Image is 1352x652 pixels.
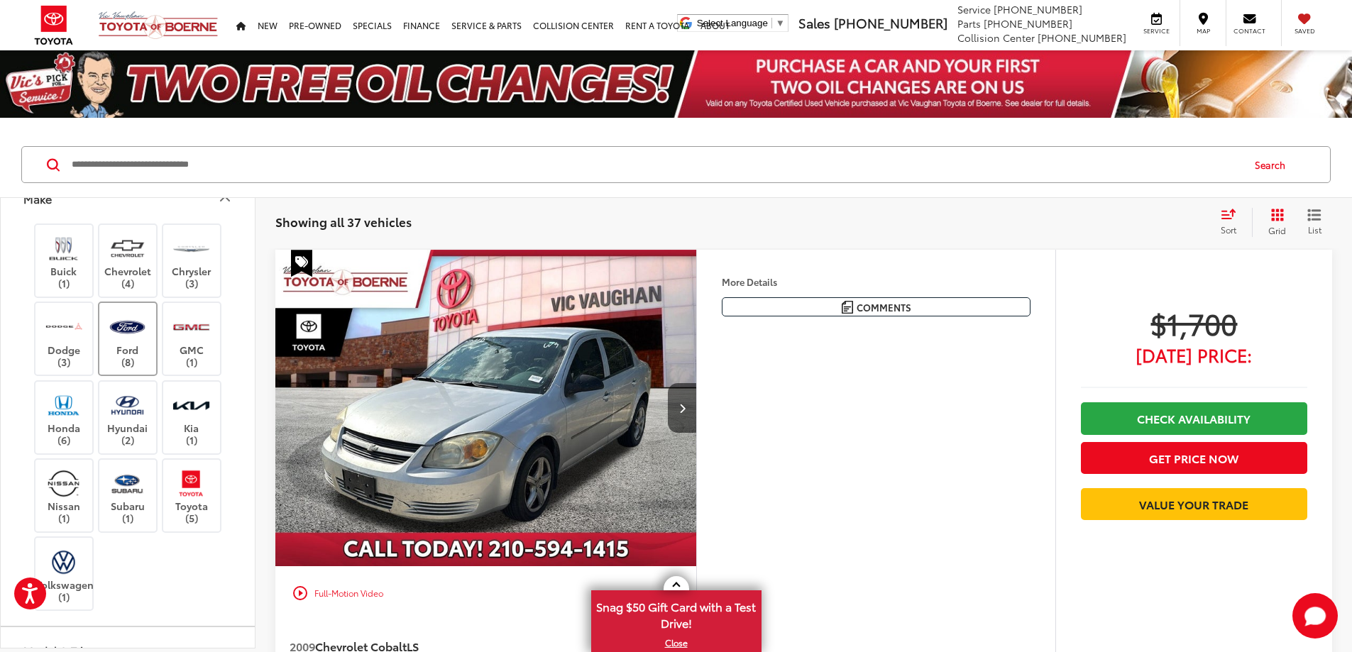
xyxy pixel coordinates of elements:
[1038,31,1126,45] span: [PHONE_NUMBER]
[275,250,698,567] img: 2009 Chevrolet Cobalt LS
[35,467,93,524] label: Nissan (1)
[99,310,157,368] label: Ford (8)
[172,467,211,500] img: Vic Vaughan Toyota of Boerne in Boerne, TX)
[163,310,221,368] label: GMC (1)
[35,389,93,446] label: Honda (6)
[957,2,991,16] span: Service
[216,190,233,207] div: Make
[798,13,830,32] span: Sales
[957,16,981,31] span: Parts
[1268,224,1286,236] span: Grid
[1292,593,1338,639] button: Toggle Chat Window
[99,389,157,446] label: Hyundai (2)
[108,310,147,343] img: Vic Vaughan Toyota of Boerne in Boerne, TX)
[1081,305,1307,341] span: $1,700
[35,545,93,602] label: Volkswagen (1)
[275,250,698,566] div: 2009 Chevrolet Cobalt LS 0
[1233,26,1265,35] span: Contact
[98,11,219,40] img: Vic Vaughan Toyota of Boerne
[957,31,1035,45] span: Collision Center
[984,16,1072,31] span: [PHONE_NUMBER]
[23,192,52,205] div: Make
[172,310,211,343] img: Vic Vaughan Toyota of Boerne in Boerne, TX)
[1307,223,1321,236] span: List
[44,310,83,343] img: Vic Vaughan Toyota of Boerne in Boerne, TX)
[275,213,412,230] span: Showing all 37 vehicles
[834,13,947,32] span: [PHONE_NUMBER]
[1221,223,1236,236] span: Sort
[593,592,760,635] span: Snag $50 Gift Card with a Test Drive!
[842,301,853,313] img: Comments
[994,2,1082,16] span: [PHONE_NUMBER]
[172,389,211,422] img: Vic Vaughan Toyota of Boerne in Boerne, TX)
[163,467,221,524] label: Toyota (5)
[1187,26,1219,35] span: Map
[275,250,698,566] a: 2009 Chevrolet Cobalt LS2009 Chevrolet Cobalt LS2009 Chevrolet Cobalt LS2009 Chevrolet Cobalt LS
[1292,593,1338,639] svg: Start Chat
[771,18,772,28] span: ​
[99,232,157,289] label: Chevrolet (4)
[1252,208,1297,236] button: Grid View
[163,389,221,446] label: Kia (1)
[35,232,93,289] label: Buick (1)
[776,18,785,28] span: ▼
[44,232,83,265] img: Vic Vaughan Toyota of Boerne in Boerne, TX)
[108,389,147,422] img: Vic Vaughan Toyota of Boerne in Boerne, TX)
[172,232,211,265] img: Vic Vaughan Toyota of Boerne in Boerne, TX)
[1289,26,1320,35] span: Saved
[668,383,696,433] button: Next image
[70,148,1241,182] input: Search by Make, Model, or Keyword
[291,250,312,277] span: Special
[857,301,911,314] span: Comments
[163,232,221,289] label: Chrysler (3)
[44,467,83,500] img: Vic Vaughan Toyota of Boerne in Boerne, TX)
[722,277,1031,287] h4: More Details
[1081,442,1307,474] button: Get Price Now
[99,467,157,524] label: Subaru (1)
[1081,348,1307,362] span: [DATE] Price:
[35,310,93,368] label: Dodge (3)
[1214,208,1252,236] button: Select sort value
[697,18,768,28] span: Select Language
[1241,147,1306,182] button: Search
[1141,26,1172,35] span: Service
[1297,208,1332,236] button: List View
[697,18,785,28] a: Select Language​
[1,175,256,221] button: MakeMake
[1081,402,1307,434] a: Check Availability
[108,467,147,500] img: Vic Vaughan Toyota of Boerne in Boerne, TX)
[108,232,147,265] img: Vic Vaughan Toyota of Boerne in Boerne, TX)
[44,389,83,422] img: Vic Vaughan Toyota of Boerne in Boerne, TX)
[722,297,1031,316] button: Comments
[44,545,83,578] img: Vic Vaughan Toyota of Boerne in Boerne, TX)
[1081,488,1307,520] a: Value Your Trade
